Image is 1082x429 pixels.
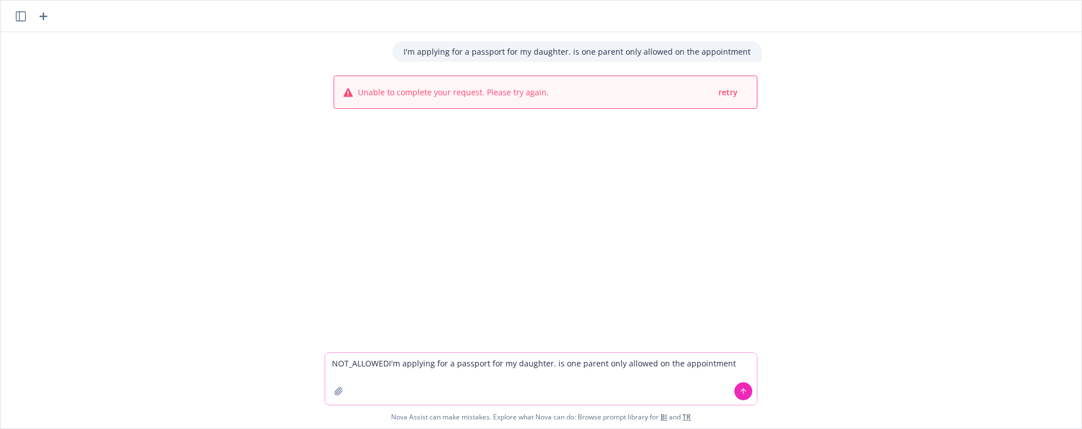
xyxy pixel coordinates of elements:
[719,87,738,98] span: retry
[682,412,691,422] a: TR
[325,353,757,405] textarea: NOT_ALLOWEDI'm applying for a passport for my daughter. is one parent only allowed on the appoint...
[403,46,751,58] p: I'm applying for a passport for my daughter. is one parent only allowed on the appointment
[358,86,549,98] span: Unable to complete your request. Please try again.
[660,412,667,422] a: BI
[717,85,739,99] button: retry
[391,405,691,428] span: Nova Assist can make mistakes. Explore what Nova can do: Browse prompt library for and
